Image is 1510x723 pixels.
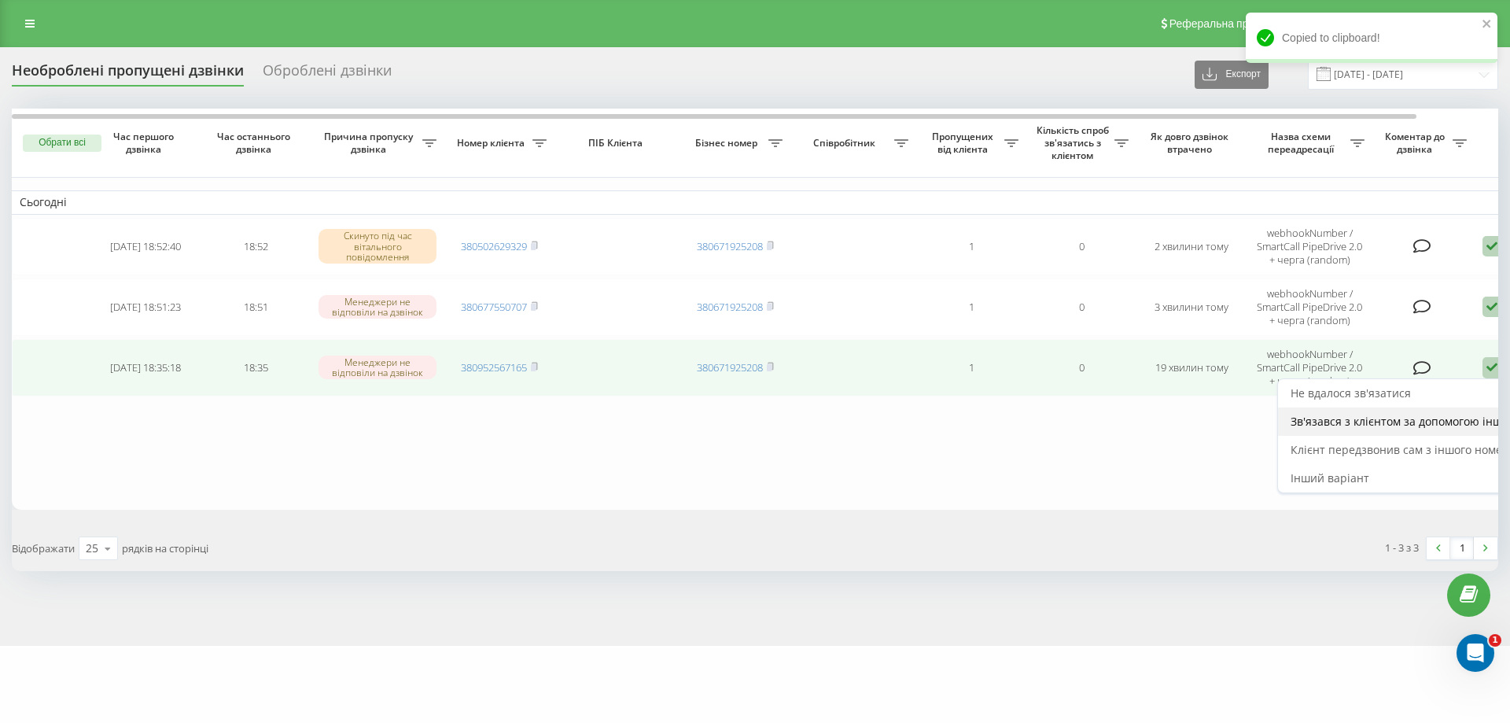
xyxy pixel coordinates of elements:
[1291,470,1369,485] span: Інший варіант
[1034,124,1114,161] span: Кількість спроб зв'язатись з клієнтом
[201,279,311,336] td: 18:51
[461,360,527,374] a: 380952567165
[697,300,763,314] a: 380671925208
[1136,339,1247,397] td: 19 хвилин тому
[1247,339,1372,397] td: webhookNumber / SmartCall PipeDrive 2.0 + черга (random)
[263,62,392,87] div: Оброблені дзвінки
[319,131,422,155] span: Причина пропуску дзвінка
[697,360,763,374] a: 380671925208
[90,279,201,336] td: [DATE] 18:51:23
[1136,279,1247,336] td: 3 хвилини тому
[90,339,201,397] td: [DATE] 18:35:18
[1380,131,1453,155] span: Коментар до дзвінка
[916,218,1026,275] td: 1
[319,229,436,264] div: Скинуто під час вітального повідомлення
[1482,17,1493,32] button: close
[90,218,201,275] td: [DATE] 18:52:40
[122,541,208,555] span: рядків на сторінці
[12,541,75,555] span: Відображати
[103,131,188,155] span: Час першого дзвінка
[568,137,667,149] span: ПІБ Клієнта
[201,218,311,275] td: 18:52
[1149,131,1234,155] span: Як довго дзвінок втрачено
[461,300,527,314] a: 380677550707
[1247,218,1372,275] td: webhookNumber / SmartCall PipeDrive 2.0 + черга (random)
[319,356,436,379] div: Менеджери не відповіли на дзвінок
[1450,537,1474,559] a: 1
[688,137,768,149] span: Бізнес номер
[201,339,311,397] td: 18:35
[461,239,527,253] a: 380502629329
[1457,634,1494,672] iframe: Intercom live chat
[213,131,298,155] span: Час останнього дзвінка
[1291,385,1411,400] span: Не вдалося зв'язатися
[1026,279,1136,336] td: 0
[319,295,436,319] div: Менеджери не відповіли на дзвінок
[1247,279,1372,336] td: webhookNumber / SmartCall PipeDrive 2.0 + черга (random)
[452,137,532,149] span: Номер клієнта
[1169,17,1285,30] span: Реферальна програма
[1026,218,1136,275] td: 0
[1489,634,1501,647] span: 1
[1385,540,1419,555] div: 1 - 3 з 3
[916,279,1026,336] td: 1
[1195,61,1269,89] button: Експорт
[798,137,894,149] span: Співробітник
[12,62,244,87] div: Необроблені пропущені дзвінки
[924,131,1004,155] span: Пропущених від клієнта
[916,339,1026,397] td: 1
[1026,339,1136,397] td: 0
[1136,218,1247,275] td: 2 хвилини тому
[86,540,98,556] div: 25
[23,135,101,152] button: Обрати всі
[1254,131,1350,155] span: Назва схеми переадресації
[697,239,763,253] a: 380671925208
[1246,13,1497,63] div: Copied to clipboard!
